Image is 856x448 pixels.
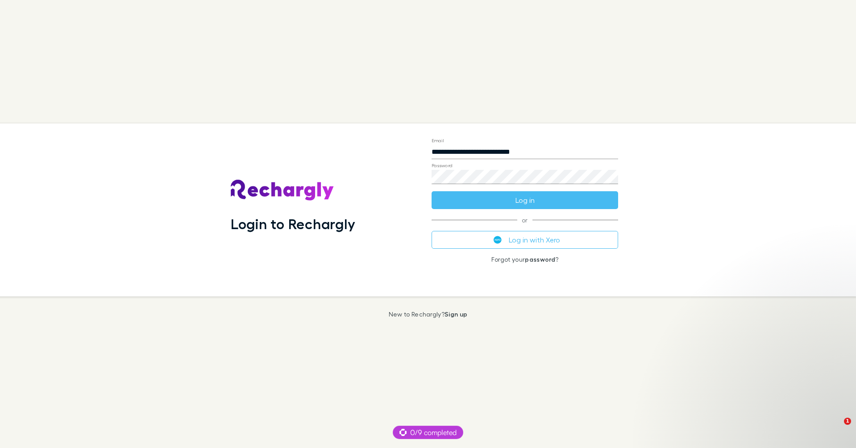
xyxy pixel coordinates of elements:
[494,236,502,244] img: Xero's logo
[432,231,618,249] button: Log in with Xero
[432,162,453,169] label: Password
[231,215,355,232] h1: Login to Rechargly
[432,137,444,144] label: Email
[525,255,555,263] a: password
[844,418,851,425] span: 1
[389,311,468,318] p: New to Rechargly?
[231,180,334,201] img: Rechargly's Logo
[432,191,618,209] button: Log in
[445,310,467,318] a: Sign up
[432,256,618,263] p: Forgot your ?
[826,418,847,439] iframe: Intercom live chat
